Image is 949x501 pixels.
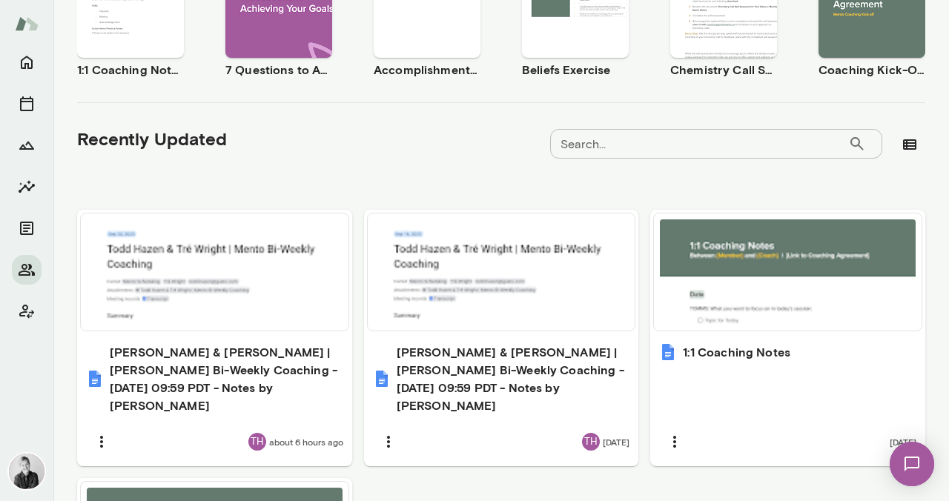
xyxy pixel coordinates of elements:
[12,213,42,243] button: Documents
[12,130,42,160] button: Growth Plan
[670,61,777,79] h6: Chemistry Call Self-Assessment [Coaches only]
[12,47,42,77] button: Home
[77,61,184,79] h6: 1:1 Coaching Notes
[225,61,332,79] h6: 7 Questions to Achieving Your Goals
[582,433,600,451] div: TH
[12,255,42,285] button: Members
[77,127,227,150] h5: Recently Updated
[12,296,42,326] button: Client app
[373,370,391,388] img: Todd Hazen & Tré Wright | Mento Bi-Weekly Coaching - 2025/09/16 09:59 PDT - Notes by Gemini
[110,343,343,414] h6: [PERSON_NAME] & [PERSON_NAME] | [PERSON_NAME] Bi-Weekly Coaching - [DATE] 09:59 PDT - Notes by [P...
[374,61,480,79] h6: Accomplishment Tracker
[683,343,790,361] h6: 1:1 Coaching Notes
[522,61,629,79] h6: Beliefs Exercise
[12,89,42,119] button: Sessions
[819,61,925,79] h6: Coaching Kick-Off | Coaching Agreement
[659,343,677,361] img: 1:1 Coaching Notes
[12,172,42,202] button: Insights
[397,343,630,414] h6: [PERSON_NAME] & [PERSON_NAME] | [PERSON_NAME] Bi-Weekly Coaching - [DATE] 09:59 PDT - Notes by [P...
[248,433,266,451] div: TH
[9,454,44,489] img: Tré Wright
[603,436,629,448] span: [DATE]
[269,436,343,448] span: about 6 hours ago
[86,370,104,388] img: Todd Hazen & Tré Wright | Mento Bi-Weekly Coaching - 2025/09/30 09:59 PDT - Notes by Gemini
[890,436,916,448] span: [DATE]
[15,10,39,38] img: Mento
